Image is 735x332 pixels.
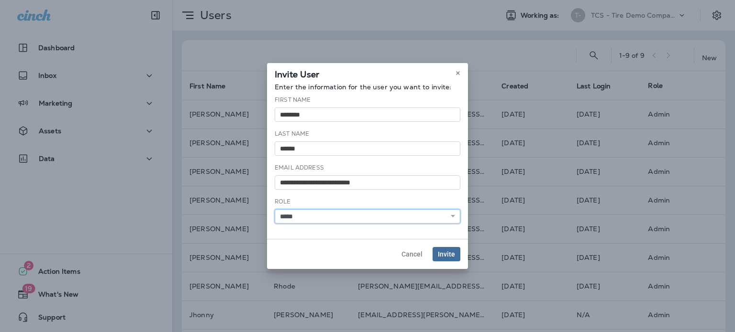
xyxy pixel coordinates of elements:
span: Cancel [401,251,423,257]
button: Cancel [396,247,428,261]
label: Email Address [275,164,324,171]
div: Invite User [267,63,468,83]
button: Invite [433,247,460,261]
label: First Name [275,96,311,104]
label: Last Name [275,130,309,138]
span: Invite [438,251,455,257]
label: Role [275,198,291,205]
p: Enter the information for the user you want to invite: [275,83,460,91]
